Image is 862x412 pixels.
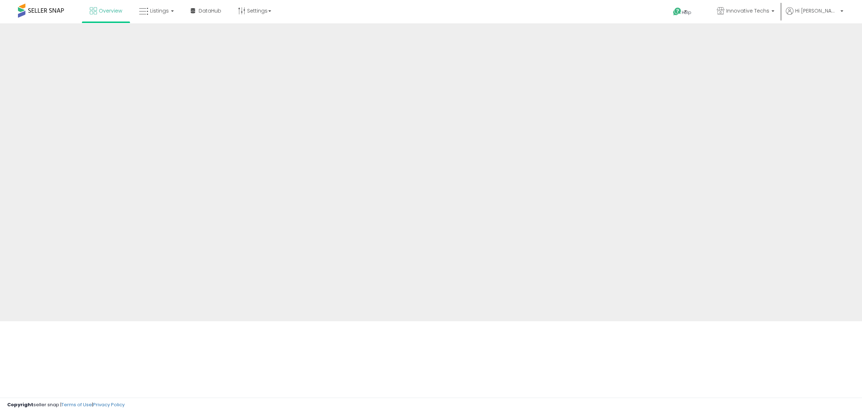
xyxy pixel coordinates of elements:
span: Help [682,9,691,15]
span: Listings [150,7,169,14]
i: Get Help [673,7,682,16]
span: Innovative Techs [726,7,769,14]
span: DataHub [199,7,221,14]
a: Help [667,2,705,23]
span: Hi [PERSON_NAME] [795,7,838,14]
a: Hi [PERSON_NAME] [786,7,843,23]
span: Overview [99,7,122,14]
